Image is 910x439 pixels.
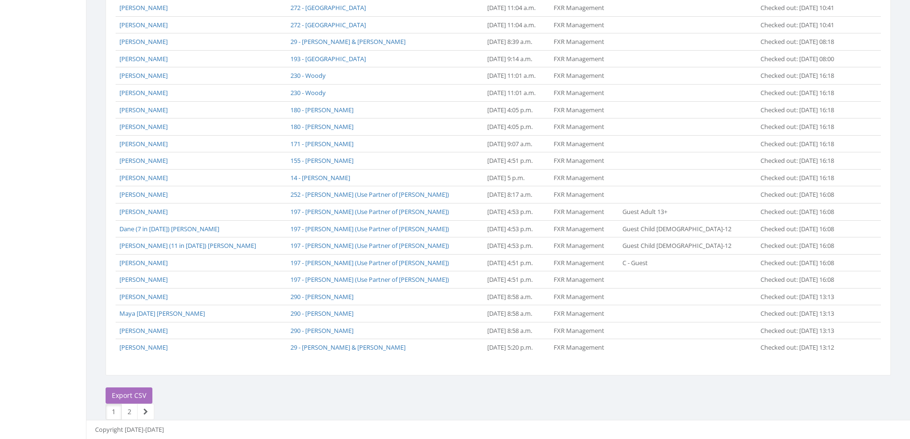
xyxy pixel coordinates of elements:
td: Guest Child [DEMOGRAPHIC_DATA]-12 [619,220,757,237]
a: 155 - [PERSON_NAME] [290,156,353,165]
a: 180 - [PERSON_NAME] [290,122,353,131]
a: [PERSON_NAME] [119,275,168,284]
a: [PERSON_NAME] [119,343,168,352]
a: 290 - [PERSON_NAME] [290,309,353,318]
a: 290 - [PERSON_NAME] [290,292,353,301]
td: FXR Management [550,271,619,289]
a: [PERSON_NAME] [119,139,168,148]
td: FXR Management [550,50,619,67]
a: 272 - [GEOGRAPHIC_DATA] [290,21,366,29]
td: [DATE] 4:05 p.m. [483,101,550,118]
td: [DATE] 8:58 a.m. [483,288,550,305]
td: [DATE] 5:20 p.m. [483,339,550,356]
a: [PERSON_NAME] [119,190,168,199]
td: FXR Management [550,118,619,136]
td: Checked out: [DATE] 08:00 [757,50,853,67]
td: FXR Management [550,152,619,170]
td: Checked out: [DATE] 16:08 [757,237,853,255]
td: Checked out: [DATE] 16:18 [757,135,853,152]
td: Guest Adult 13+ [619,203,757,220]
a: 29 - [PERSON_NAME] & [PERSON_NAME] [290,343,406,352]
a: [PERSON_NAME] [119,37,168,46]
td: Checked out: [DATE] 16:18 [757,67,853,85]
a: 197 - [PERSON_NAME] (Use Partner of [PERSON_NAME]) [290,258,449,267]
td: FXR Management [550,339,619,356]
a: [PERSON_NAME] [119,292,168,301]
a: Export CSV [106,387,152,404]
td: Checked out: [DATE] 13:13 [757,288,853,305]
td: FXR Management [550,288,619,305]
td: Checked out: [DATE] 16:18 [757,85,853,102]
td: Checked out: [DATE] 16:08 [757,254,853,271]
td: C - Guest [619,254,757,271]
td: [DATE] 4:51 p.m. [483,152,550,170]
td: FXR Management [550,305,619,322]
td: Checked out: [DATE] 16:08 [757,186,853,203]
td: FXR Management [550,237,619,255]
td: Checked out: [DATE] 16:08 [757,220,853,237]
td: FXR Management [550,135,619,152]
a: [PERSON_NAME] [119,326,168,335]
td: Checked out: [DATE] 13:12 [757,339,853,356]
td: Checked out: [DATE] 16:18 [757,118,853,136]
a: 29 - [PERSON_NAME] & [PERSON_NAME] [290,37,406,46]
a: [PERSON_NAME] [119,258,168,267]
a: 230 - Woody [290,88,326,97]
a: [PERSON_NAME] [119,88,168,97]
td: FXR Management [550,186,619,203]
a: 252 - [PERSON_NAME] (Use Partner of [PERSON_NAME]) [290,190,449,199]
a: [PERSON_NAME] [119,106,168,114]
td: FXR Management [550,16,619,33]
a: 197 - [PERSON_NAME] (Use Partner of [PERSON_NAME]) [290,207,449,216]
a: 230 - Woody [290,71,326,80]
a: Dane (7 in [DATE]) [PERSON_NAME] [119,225,219,233]
td: [DATE] 4:51 p.m. [483,271,550,289]
td: [DATE] 9:07 a.m. [483,135,550,152]
a: Maya [DATE] [PERSON_NAME] [119,309,205,318]
td: FXR Management [550,220,619,237]
a: [PERSON_NAME] [119,3,168,12]
td: Checked out: [DATE] 16:08 [757,271,853,289]
a: [PERSON_NAME] [119,122,168,131]
a: 197 - [PERSON_NAME] (Use Partner of [PERSON_NAME]) [290,241,449,250]
a: [PERSON_NAME] [119,54,168,63]
td: Checked out: [DATE] 13:13 [757,305,853,322]
a: 171 - [PERSON_NAME] [290,139,353,148]
a: 14 - [PERSON_NAME] [290,173,350,182]
a: [PERSON_NAME] [119,156,168,165]
td: [DATE] 4:53 p.m. [483,220,550,237]
td: Checked out: [DATE] 16:18 [757,101,853,118]
td: [DATE] 4:53 p.m. [483,203,550,220]
a: [PERSON_NAME] [119,71,168,80]
td: [DATE] 8:58 a.m. [483,305,550,322]
td: FXR Management [550,254,619,271]
td: Checked out: [DATE] 16:08 [757,203,853,220]
td: Checked out: [DATE] 13:13 [757,322,853,339]
td: FXR Management [550,33,619,51]
a: [PERSON_NAME] (11 in [DATE]) [PERSON_NAME] [119,241,256,250]
a: 272 - [GEOGRAPHIC_DATA] [290,3,366,12]
a: [PERSON_NAME] [119,21,168,29]
td: [DATE] 11:01 a.m. [483,67,550,85]
td: Checked out: [DATE] 10:41 [757,16,853,33]
a: [PERSON_NAME] [119,173,168,182]
td: Checked out: [DATE] 16:18 [757,169,853,186]
td: [DATE] 4:51 p.m. [483,254,550,271]
td: [DATE] 8:39 a.m. [483,33,550,51]
a: 180 - [PERSON_NAME] [290,106,353,114]
td: FXR Management [550,101,619,118]
a: [PERSON_NAME] [119,207,168,216]
td: FXR Management [550,169,619,186]
td: Guest Child [DEMOGRAPHIC_DATA]-12 [619,237,757,255]
td: [DATE] 4:05 p.m. [483,118,550,136]
td: FXR Management [550,67,619,85]
td: [DATE] 11:04 a.m. [483,16,550,33]
a: 1 [106,404,122,420]
td: [DATE] 8:17 a.m. [483,186,550,203]
td: [DATE] 4:53 p.m. [483,237,550,255]
a: 193 - [GEOGRAPHIC_DATA] [290,54,366,63]
td: FXR Management [550,203,619,220]
td: FXR Management [550,322,619,339]
td: FXR Management [550,85,619,102]
td: [DATE] 8:58 a.m. [483,322,550,339]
